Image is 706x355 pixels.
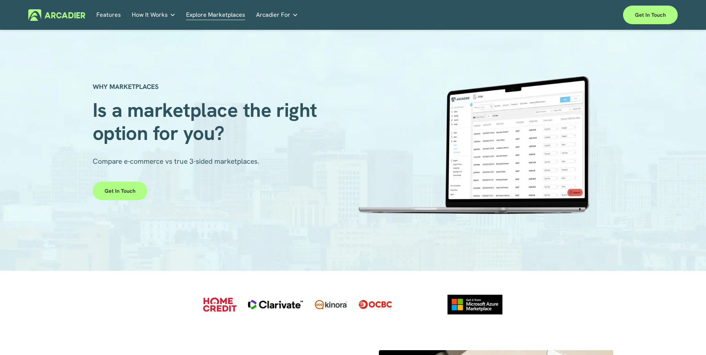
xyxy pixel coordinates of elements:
[93,182,147,200] a: Get in touch
[623,6,678,24] a: Get in touch
[132,9,176,21] a: folder dropdown
[93,97,322,146] span: Is a marketplace the right option for you?
[186,9,245,21] a: Explore Marketplaces
[93,82,159,91] strong: WHY MARKETPLACES
[96,9,121,21] a: Features
[256,10,290,20] span: Arcadier For
[93,157,259,166] span: Compare e-commerce vs true 3-sided marketplaces.
[28,9,85,21] img: Arcadier
[132,10,168,20] span: How It Works
[256,9,298,21] a: folder dropdown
